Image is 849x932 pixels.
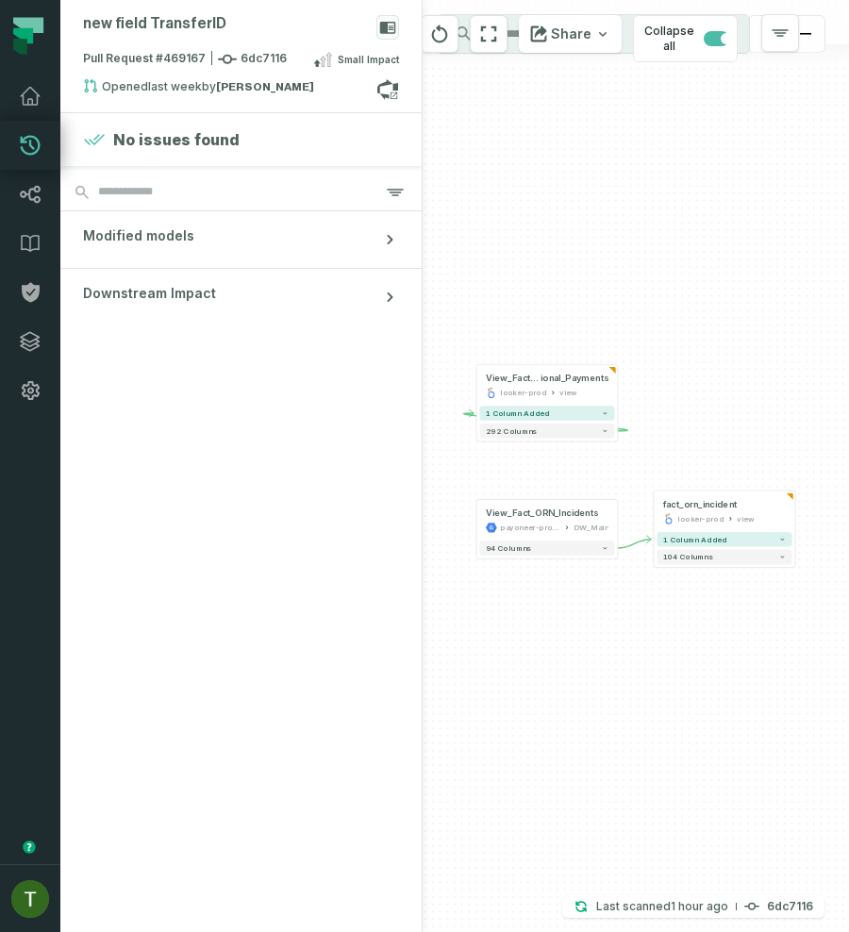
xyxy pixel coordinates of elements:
[618,540,652,548] g: Edge from 4b2e0ebd37d87b3107e8d3a77114db76 to 6e23c01b806f5f8756e4492dbe5f14d9
[500,387,546,398] div: looker-prod
[83,226,194,245] span: Modified models
[541,373,608,384] span: ional_Payments
[500,522,560,533] div: payoneer-prod-eu-svc-data-016f
[486,426,537,435] span: 292 columns
[737,513,754,524] div: view
[60,269,422,325] button: Downstream Impact
[464,413,627,431] g: Edge from 9e63374f079c8ca0e19624cd8c712732 to 9e63374f079c8ca0e19624cd8c712732
[767,901,813,912] h4: 6dc7116
[486,408,550,417] span: 1 column added
[83,284,216,303] span: Downstream Impact
[83,15,226,33] div: new field TransferID
[376,78,399,101] a: View on azure_repos
[486,543,531,552] span: 94 columns
[596,897,728,916] p: Last scanned
[663,498,737,509] div: fact_orn_incident
[663,553,713,561] span: 104 columns
[338,52,399,67] span: Small Impact
[83,50,287,69] span: Pull Request #469167 6dc7116
[113,128,240,151] h4: No issues found
[83,78,376,101] div: Opened by
[671,899,728,913] relative-time: Aug 14, 2025, 8:18 AM GMT+3
[486,373,541,384] span: View_Fact_Operat
[787,16,824,53] button: zoom out
[21,839,38,856] div: Tooltip anchor
[60,211,422,268] button: Modified models
[486,373,609,384] div: View_Fact_Operational_Payments
[216,81,314,92] strong: Dor Barzilay (dorba@payoneer.com)
[633,15,738,62] button: Collapse all
[663,535,727,543] span: 1 column added
[148,79,202,93] relative-time: Aug 5, 2025, 9:42 AM GMT+3
[574,522,608,533] div: DW_Main
[519,15,622,53] button: Share
[486,508,599,519] div: View_Fact_ORN_Incidents
[11,880,49,918] img: avatar of Tomer Galun
[559,387,576,398] div: view
[677,513,724,524] div: looker-prod
[562,895,824,918] button: Last scanned[DATE] 8:18:59 AM6dc7116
